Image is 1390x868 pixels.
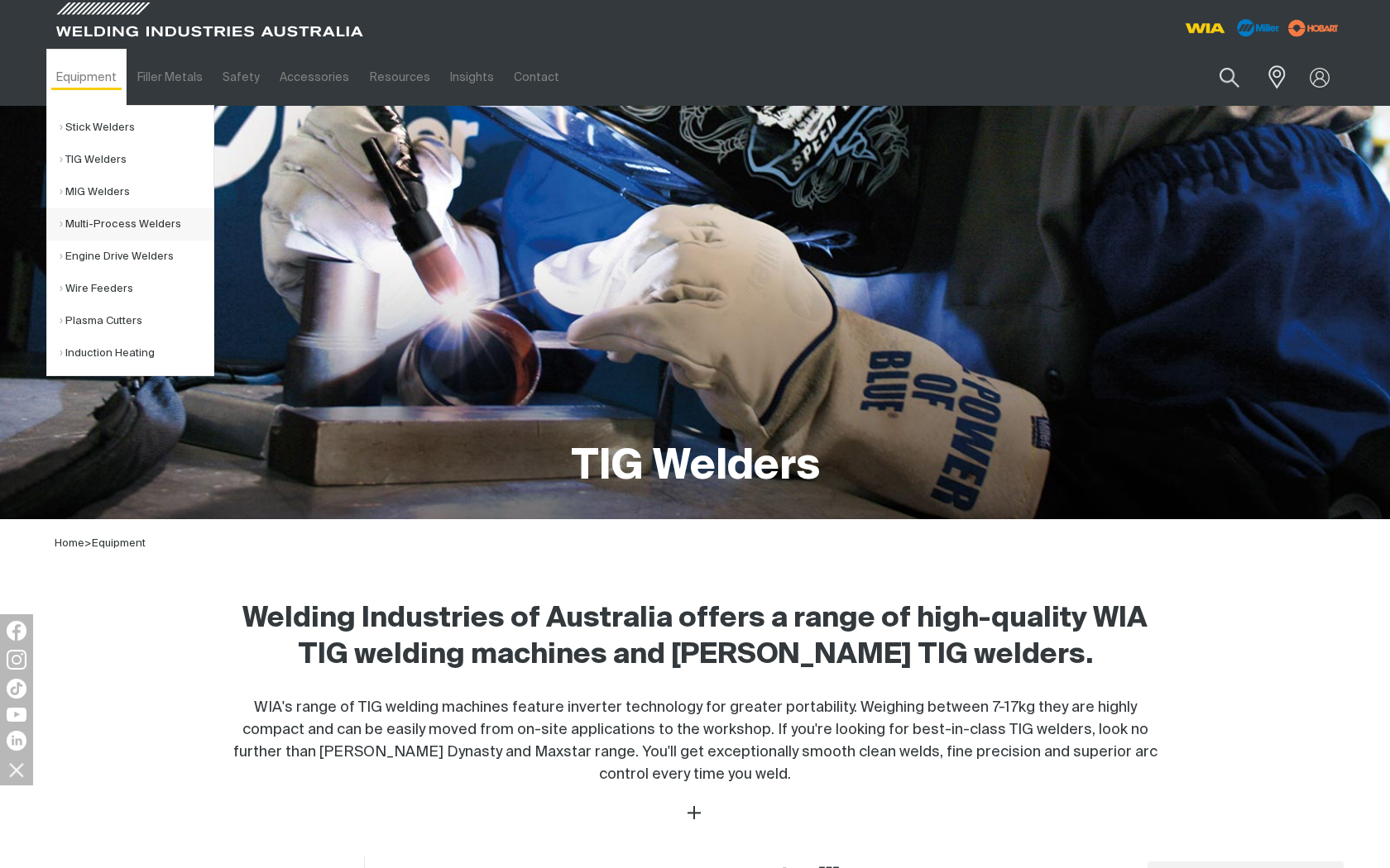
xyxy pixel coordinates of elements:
[127,49,212,106] a: Filler Metals
[1181,58,1258,97] input: Product name or item number...
[7,708,26,722] img: YouTube
[504,49,569,106] a: Contact
[60,176,213,208] a: MIG Welders
[7,679,26,699] img: TikTok
[2,756,31,784] img: hide socials
[84,538,92,549] span: >
[7,650,26,670] img: Instagram
[92,538,146,549] a: Equipment
[7,731,26,751] img: LinkedIn
[213,49,270,106] a: Safety
[60,144,213,176] a: TIG Welders
[60,208,213,241] a: Multi-Process Welders
[233,700,1158,782] span: WIA's range of TIG welding machines feature inverter technology for greater portability. Weighing...
[46,49,1019,106] nav: Main
[60,273,213,305] a: Wire Feeders
[46,105,214,376] ul: Equipment Submenu
[55,538,84,549] a: Home
[1283,16,1344,41] img: miller
[60,337,213,370] a: Induction Heating
[571,441,820,494] h1: TIG Welders
[1201,58,1258,97] button: Search products
[46,49,127,106] a: Equipment
[60,241,213,273] a: Engine Drive Welders
[60,112,213,144] a: Stick Welders
[228,601,1162,674] h2: Welding Industries of Australia offers a range of high-quality WIA TIG welding machines and [PERS...
[360,49,440,106] a: Resources
[440,49,504,106] a: Insights
[7,621,26,641] img: Facebook
[60,305,213,337] a: Plasma Cutters
[270,49,359,106] a: Accessories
